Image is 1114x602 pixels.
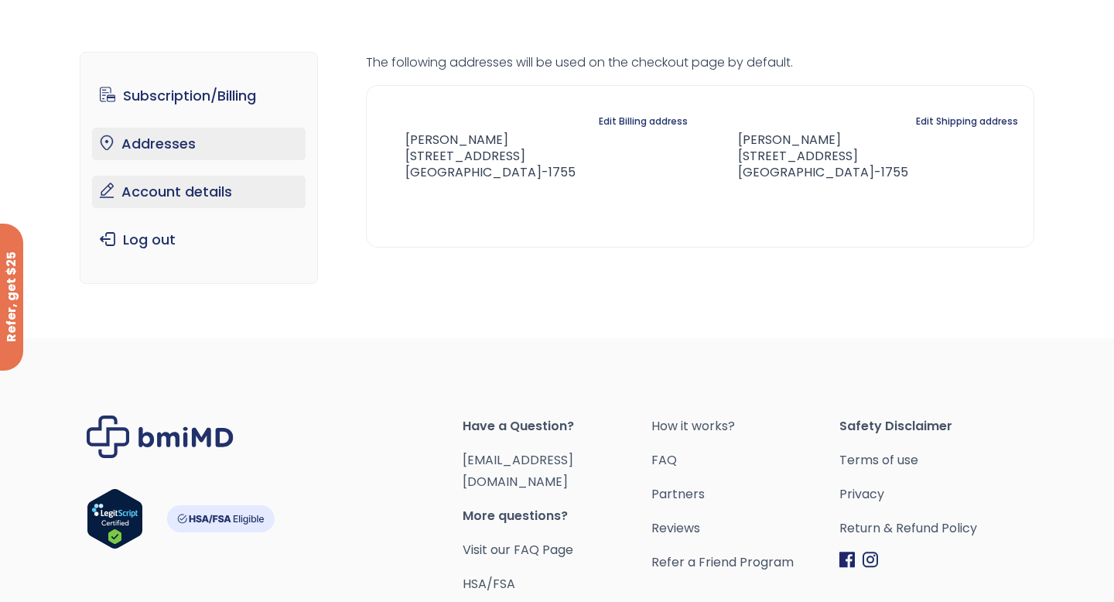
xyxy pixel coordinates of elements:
[92,224,306,256] a: Log out
[839,518,1027,539] a: Return & Refund Policy
[463,451,573,491] a: [EMAIL_ADDRESS][DOMAIN_NAME]
[463,505,651,527] span: More questions?
[863,552,878,568] img: Instagram
[92,80,306,112] a: Subscription/Billing
[839,484,1027,505] a: Privacy
[599,111,688,132] a: Edit Billing address
[463,416,651,437] span: Have a Question?
[916,111,1018,132] a: Edit Shipping address
[92,176,306,208] a: Account details
[651,518,839,539] a: Reviews
[839,450,1027,471] a: Terms of use
[463,575,515,593] a: HSA/FSA
[651,484,839,505] a: Partners
[651,416,839,437] a: How it works?
[382,132,576,180] address: [PERSON_NAME] [STREET_ADDRESS] [GEOGRAPHIC_DATA]-1755
[87,488,143,556] a: Verify LegitScript Approval for www.bmimd.com
[166,505,275,532] img: HSA-FSA
[87,488,143,549] img: Verify Approval for www.bmimd.com
[92,128,306,160] a: Addresses
[463,541,573,559] a: Visit our FAQ Page
[839,552,855,568] img: Facebook
[366,52,1034,74] p: The following addresses will be used on the checkout page by default.
[713,132,908,180] address: [PERSON_NAME] [STREET_ADDRESS] [GEOGRAPHIC_DATA]-1755
[651,552,839,573] a: Refer a Friend Program
[80,52,319,284] nav: Account pages
[651,450,839,471] a: FAQ
[87,416,234,458] img: Brand Logo
[839,416,1027,437] span: Safety Disclaimer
